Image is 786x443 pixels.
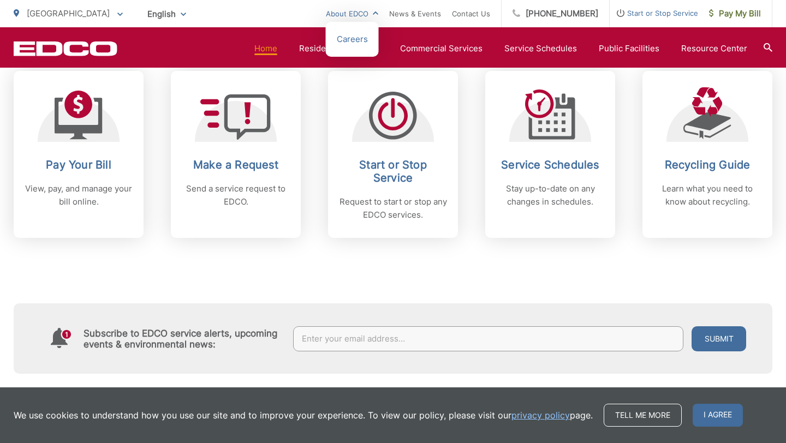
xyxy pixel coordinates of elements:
h2: Make a Request [182,158,290,171]
p: We use cookies to understand how you use our site and to improve your experience. To view our pol... [14,409,593,422]
a: Careers [337,33,368,46]
a: Resource Center [681,42,747,55]
a: News & Events [389,7,441,20]
p: Request to start or stop any EDCO services. [339,195,447,221]
a: Recycling Guide Learn what you need to know about recycling. [642,71,772,238]
h2: Start or Stop Service [339,158,447,184]
a: Residential Services [299,42,378,55]
a: privacy policy [511,409,570,422]
h4: Subscribe to EDCO service alerts, upcoming events & environmental news: [84,328,282,350]
a: Pay Your Bill View, pay, and manage your bill online. [14,71,144,238]
p: View, pay, and manage your bill online. [25,182,133,208]
p: Stay up-to-date on any changes in schedules. [496,182,604,208]
h2: Pay Your Bill [25,158,133,171]
span: English [139,4,194,23]
a: Make a Request Send a service request to EDCO. [171,71,301,238]
a: Commercial Services [400,42,483,55]
input: Enter your email address... [293,326,684,351]
a: Public Facilities [599,42,659,55]
h2: Service Schedules [496,158,604,171]
span: Pay My Bill [709,7,761,20]
a: Service Schedules Stay up-to-date on any changes in schedules. [485,71,615,238]
a: EDCD logo. Return to the homepage. [14,41,117,56]
a: About EDCO [326,7,378,20]
a: Contact Us [452,7,490,20]
span: [GEOGRAPHIC_DATA] [27,8,110,19]
a: Home [254,42,277,55]
a: Service Schedules [504,42,577,55]
p: Send a service request to EDCO. [182,182,290,208]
